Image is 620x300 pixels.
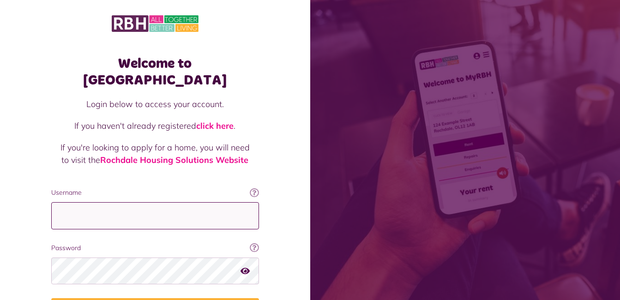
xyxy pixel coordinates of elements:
[100,155,248,165] a: Rochdale Housing Solutions Website
[60,98,250,110] p: Login below to access your account.
[51,188,259,198] label: Username
[51,243,259,253] label: Password
[51,55,259,89] h1: Welcome to [GEOGRAPHIC_DATA]
[112,14,199,33] img: MyRBH
[196,120,234,131] a: click here
[60,120,250,132] p: If you haven't already registered .
[60,141,250,166] p: If you're looking to apply for a home, you will need to visit the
